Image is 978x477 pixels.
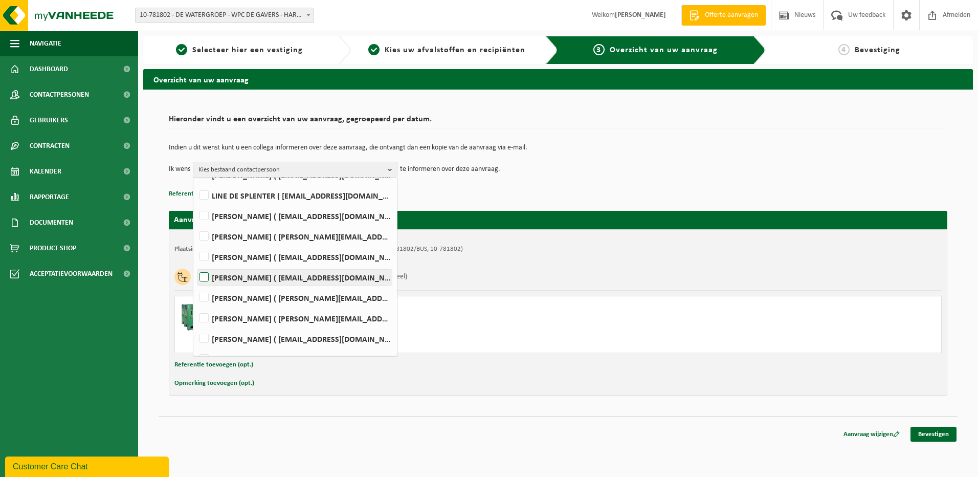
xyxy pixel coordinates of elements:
strong: Aanvraag voor [DATE] [174,216,251,224]
h2: Hieronder vindt u een overzicht van uw aanvraag, gegroepeerd per datum. [169,115,947,129]
div: Aantal leveren: 1 [221,339,599,348]
span: Contactpersonen [30,82,89,107]
label: [PERSON_NAME] ( [EMAIL_ADDRESS][DOMAIN_NAME] ) [197,331,392,346]
p: te informeren over deze aanvraag. [400,162,500,177]
span: Navigatie [30,31,61,56]
p: Indien u dit wenst kunt u een collega informeren over deze aanvraag, die ontvangt dan een kopie v... [169,144,947,151]
span: 10-781802 - DE WATERGROEP - WPC DE GAVERS - HARELBEKE [135,8,314,23]
span: Dashboard [30,56,68,82]
button: Referentie toevoegen (opt.) [174,358,253,372]
label: [PERSON_NAME] ( [EMAIL_ADDRESS][DOMAIN_NAME] ) [197,249,392,265]
span: 1 [176,44,187,55]
label: [PERSON_NAME] ( [PERSON_NAME][EMAIL_ADDRESS][DOMAIN_NAME] ) [197,290,392,306]
div: Ophalen en plaatsen lege [221,318,599,326]
span: 10-781802 - DE WATERGROEP - WPC DE GAVERS - HARELBEKE [136,8,314,23]
span: 4 [838,44,850,55]
a: 2Kies uw afvalstoffen en recipiënten [356,44,538,56]
span: Offerte aanvragen [702,10,761,20]
span: Selecteer hier een vestiging [192,46,303,54]
span: Documenten [30,210,73,235]
span: Product Shop [30,235,76,261]
a: 1Selecteer hier een vestiging [148,44,330,56]
span: Overzicht van uw aanvraag [610,46,718,54]
span: Gebruikers [30,107,68,133]
strong: Plaatsingsadres: [174,246,219,252]
label: [PERSON_NAME] ( [EMAIL_ADDRESS][DOMAIN_NAME] ) [197,208,392,224]
span: Acceptatievoorwaarden [30,261,113,287]
span: 2 [368,44,380,55]
a: Aanvraag wijzigen [836,427,907,442]
label: [PERSON_NAME] ( [PERSON_NAME][EMAIL_ADDRESS][DOMAIN_NAME] ) [197,229,392,244]
label: [PERSON_NAME] ( [PERSON_NAME][EMAIL_ADDRESS][DOMAIN_NAME] ) [197,311,392,326]
span: Bevestiging [855,46,900,54]
a: Bevestigen [910,427,957,442]
span: Kies bestaand contactpersoon [198,162,384,178]
span: Kies uw afvalstoffen en recipiënten [385,46,525,54]
label: [PERSON_NAME] ( [EMAIL_ADDRESS][DOMAIN_NAME] ) [197,270,392,285]
span: Kalender [30,159,61,184]
button: Opmerking toevoegen (opt.) [174,377,254,390]
button: Kies bestaand contactpersoon [193,162,397,177]
span: Rapportage [30,184,69,210]
strong: [PERSON_NAME] [615,11,666,19]
div: Aantal ophalen : 1 [221,331,599,339]
p: Ik wens [169,162,190,177]
button: Referentie toevoegen (opt.) [169,187,248,201]
a: Offerte aanvragen [681,5,766,26]
label: LINE DE SPLENTER ( [EMAIL_ADDRESS][DOMAIN_NAME] ) [197,188,392,203]
img: PB-HB-1400-HPE-GN-01.png [180,301,211,332]
h2: Overzicht van uw aanvraag [143,69,973,89]
span: Contracten [30,133,70,159]
iframe: chat widget [5,454,171,477]
label: [PERSON_NAME] ( [EMAIL_ADDRESS][DOMAIN_NAME] ) [197,352,392,367]
span: 3 [593,44,605,55]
